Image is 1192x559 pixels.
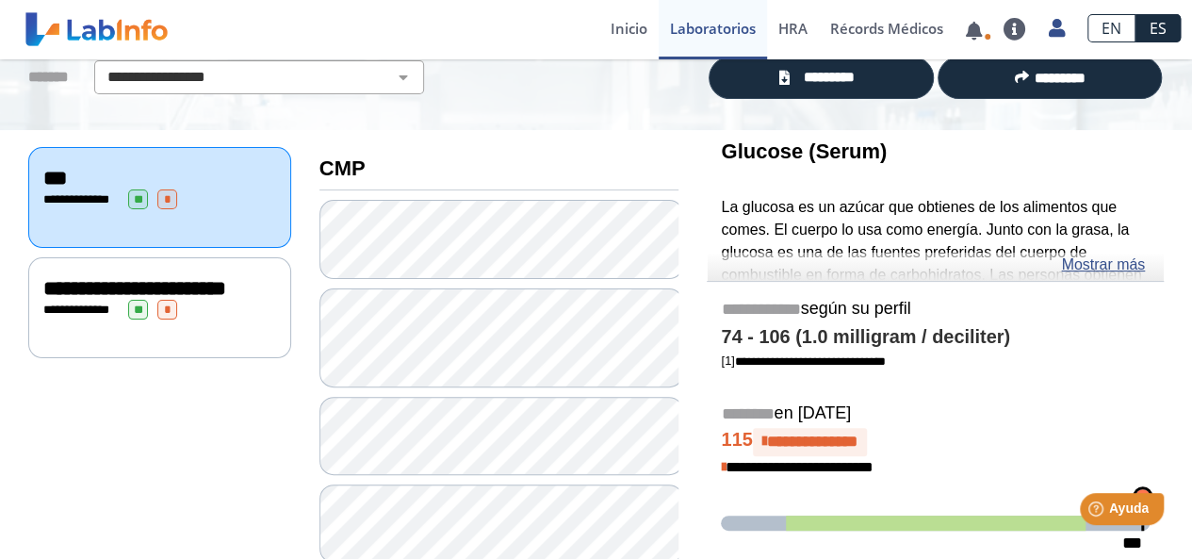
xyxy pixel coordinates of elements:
h5: en [DATE] [721,403,1150,425]
h5: según su perfil [721,299,1150,321]
a: ES [1135,14,1181,42]
h4: 115 [721,428,1150,456]
span: HRA [778,19,808,38]
a: Mostrar más [1061,254,1145,276]
b: Glucose (Serum) [721,140,887,163]
p: La glucosa es un azúcar que obtienes de los alimentos que comes. El cuerpo lo usa como energía. J... [721,196,1150,399]
iframe: Help widget launcher [1024,485,1171,538]
a: EN [1087,14,1135,42]
b: CMP [319,156,366,180]
a: [1] [721,353,885,368]
h4: 74 - 106 (1.0 milligram / deciliter) [721,326,1150,349]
